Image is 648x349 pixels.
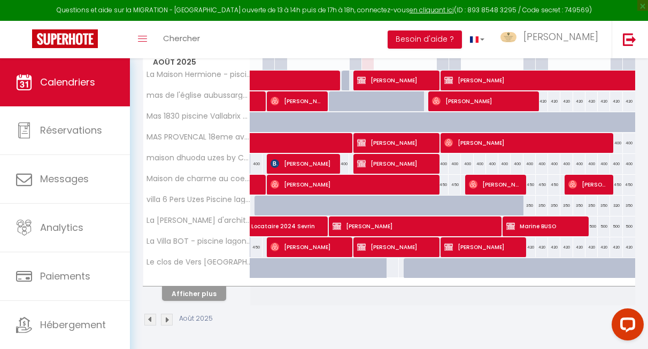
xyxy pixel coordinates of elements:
[523,30,598,43] span: [PERSON_NAME]
[469,174,522,195] span: [PERSON_NAME]
[388,30,462,49] button: Besoin d'aide ?
[145,237,252,245] span: La Villa BOT - piscine lagon - vue époustouflante -proche [GEOGRAPHIC_DATA] by Conciergerie FLB I...
[143,55,250,70] span: Août 2025
[573,237,585,257] div: 420
[623,33,636,46] img: logout
[357,133,435,153] span: [PERSON_NAME]
[410,5,454,14] a: en cliquant ici
[598,237,610,257] div: 420
[40,269,90,283] span: Paiements
[444,133,608,153] span: [PERSON_NAME]
[436,154,449,174] div: 400
[145,71,252,79] span: La Maison Hermione - piscine - vue sur les vignes -proche uzès by Conciergerie FLB Immobilier
[145,216,252,224] span: La [PERSON_NAME] d'architecte à [GEOGRAPHIC_DATA] by FLB immobilier
[498,154,511,174] div: 400
[610,91,622,111] div: 420
[536,175,548,195] div: 450
[585,216,598,236] div: 500
[623,91,635,111] div: 420
[598,154,610,174] div: 400
[40,221,83,234] span: Analytics
[449,154,461,174] div: 400
[610,175,622,195] div: 450
[461,154,473,174] div: 400
[145,258,252,266] span: Le clos de Vers [GEOGRAPHIC_DATA] piscine proche Uzès by FLB Immobilier
[40,318,106,331] span: Hébergement
[145,112,252,120] span: Mas 1830 piscine Vallabrix by FLB Immobilier
[436,175,449,195] div: 450
[145,133,252,141] span: MAS PROVENCAL 18eme avec piscine chauffée, climatisation, proche [GEOGRAPHIC_DATA]
[492,21,612,58] a: ... [PERSON_NAME]
[333,216,497,236] span: [PERSON_NAME]
[271,174,435,195] span: [PERSON_NAME]
[598,216,610,236] div: 500
[623,216,635,236] div: 500
[523,154,536,174] div: 400
[548,237,560,257] div: 420
[40,172,89,185] span: Messages
[610,237,622,257] div: 420
[560,196,573,215] div: 350
[357,153,435,174] span: [PERSON_NAME]
[548,196,560,215] div: 350
[598,196,610,215] div: 350
[585,154,598,174] div: 400
[474,154,486,174] div: 400
[536,91,548,111] div: 420
[337,154,349,174] div: 400
[357,70,435,90] span: [PERSON_NAME]
[163,33,200,44] span: Chercher
[357,237,435,257] span: [PERSON_NAME]
[623,237,635,257] div: 420
[506,216,584,236] span: Marine BUSO
[250,237,263,257] div: 450
[548,175,560,195] div: 450
[162,286,226,301] button: Afficher plus
[568,174,610,195] span: [PERSON_NAME]
[500,32,516,42] img: ...
[598,91,610,111] div: 420
[251,211,399,231] span: Locataire 2024 Sevrin
[623,175,635,195] div: 450
[585,196,598,215] div: 350
[573,154,585,174] div: 400
[271,153,336,174] span: [PERSON_NAME]
[40,75,95,89] span: Calendriers
[40,123,102,137] span: Réservations
[610,154,622,174] div: 400
[432,91,535,111] span: [PERSON_NAME]
[511,154,523,174] div: 400
[573,196,585,215] div: 350
[560,91,573,111] div: 420
[444,237,522,257] span: [PERSON_NAME]
[536,196,548,215] div: 350
[623,196,635,215] div: 350
[603,304,648,349] iframe: LiveChat chat widget
[536,154,548,174] div: 400
[585,237,598,257] div: 420
[548,154,560,174] div: 400
[623,154,635,174] div: 400
[523,175,536,195] div: 450
[155,21,208,58] a: Chercher
[250,154,263,174] div: 400
[145,91,252,99] span: mas de l'église aubussargues · mas en pierre 18ème piscine plein sud proche uzès
[523,196,536,215] div: 350
[32,29,98,48] img: Super Booking
[523,237,536,257] div: 420
[246,216,258,237] a: Locataire 2024 Sevrin
[145,154,252,162] span: maison dhuoda uzes by Conciergerie FLB Immobilier
[623,133,635,153] div: 400
[536,237,548,257] div: 420
[486,154,498,174] div: 400
[585,91,598,111] div: 420
[145,175,252,183] span: Maison de charme au coeur de la garrigue à [GEOGRAPHIC_DATA] by Flb immobilier
[573,91,585,111] div: 420
[610,196,622,215] div: 320
[145,196,252,204] span: villa 6 Pers Uzes Piscine lagon
[449,175,461,195] div: 450
[610,216,622,236] div: 500
[610,133,622,153] div: 400
[560,237,573,257] div: 420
